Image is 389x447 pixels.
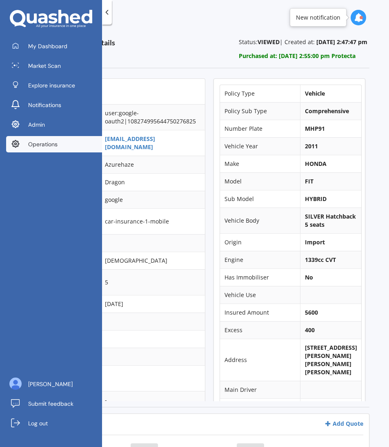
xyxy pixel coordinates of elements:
td: [DEMOGRAPHIC_DATA] [100,252,205,269]
span: Log out [28,419,48,427]
td: Policy Sub Type [220,102,300,120]
span: Submit feedback [28,400,73,408]
a: Explore insurance [6,77,102,94]
td: Vehicle Year [220,137,300,155]
a: Submit feedback [6,396,102,412]
b: Comprehensive [305,107,349,115]
td: Origin [220,233,300,251]
b: 1339cc CVT [305,256,336,264]
span: My Dashboard [28,42,67,50]
td: Has Immobiliser [220,268,300,286]
span: Operations [28,140,58,148]
b: HYBRID [305,195,327,203]
td: Vehicle Use [220,286,300,304]
a: [EMAIL_ADDRESS][DOMAIN_NAME] [105,135,155,151]
td: [DATE] [100,295,205,313]
td: Licence Type [220,398,300,416]
a: [PERSON_NAME] [6,376,102,392]
b: FIT [305,177,313,185]
td: Insured Amount [220,304,300,321]
td: Main Driver [220,381,300,398]
b: MHP91 [305,125,325,132]
td: Model [220,172,300,190]
img: ALV-UjU6YHOUIM1AGx_4vxbOkaOq-1eqc8a3URkVIJkc_iWYmQ98kTe7fc9QMVOBV43MoXmOPfWPN7JjnmUwLuIGKVePaQgPQ... [9,378,22,390]
p: Status: | Created at: [239,38,367,46]
td: Dragon [100,173,205,191]
span: Market Scan [28,62,61,70]
div: New notification [296,13,340,22]
b: Import [305,238,325,246]
td: 5 [100,269,205,295]
td: Policy Type [220,85,300,102]
td: Excess [220,321,300,339]
b: 5600 [305,308,318,316]
a: Market Scan [6,58,102,74]
td: Engine [220,251,300,268]
b: SILVER Hatchback 5 seats [305,212,356,228]
span: Admin [28,121,45,129]
td: Azurehaze [100,156,205,173]
td: Number Plate [220,120,300,137]
a: My Dashboard [6,38,102,54]
a: Log out [6,415,102,431]
b: VIEWED [258,38,280,46]
a: Operations [6,136,102,152]
span: [PERSON_NAME] [28,380,73,388]
a: Admin [6,116,102,133]
span: Explore insurance [28,81,75,89]
a: Add Quote [325,420,363,427]
b: [STREET_ADDRESS][PERSON_NAME][PERSON_NAME][PERSON_NAME] [305,344,357,376]
td: Address [220,339,300,381]
td: Sub Model [220,190,300,208]
a: Notifications [6,97,102,113]
td: car-insurance-1-mobile [100,208,205,234]
span: Notifications [28,101,61,109]
td: google [100,191,205,208]
td: Make [220,155,300,172]
b: Purchased at: [DATE] 2:55:00 pm Protecta [239,52,356,60]
b: 400 [305,326,315,334]
b: No [305,273,313,281]
td: Vehicle Body [220,208,300,233]
b: [DATE] 2:47:47 pm [316,38,367,46]
td: - [100,391,205,409]
h3: Market Scan details [51,38,175,47]
b: Vehicle [305,89,325,97]
b: HONDA [305,160,327,168]
td: user:google-oauth2|108274995644750276825 [100,104,205,130]
b: 2011 [305,142,318,150]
